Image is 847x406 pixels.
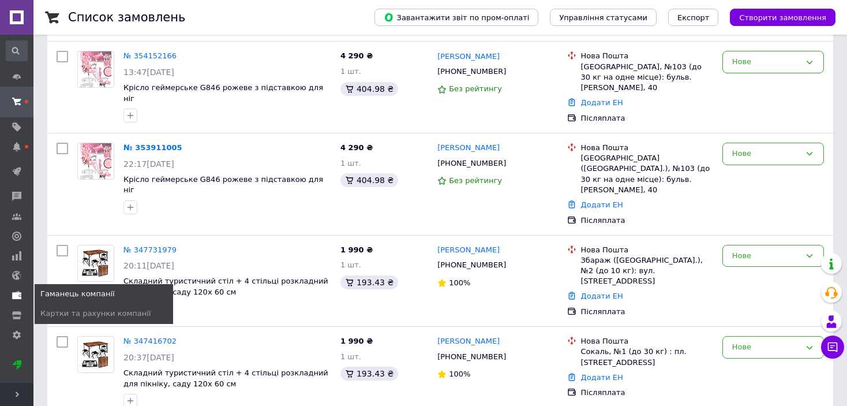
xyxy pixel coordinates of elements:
a: Додати ЕН [581,200,623,209]
span: Картки та рахунки компанії [40,308,151,319]
a: Фото товару [77,245,114,282]
a: № 347416702 [123,337,177,345]
div: Сокаль, №1 (до 30 кг) : пл. [STREET_ADDRESS] [581,347,713,367]
a: Крісло геймерське G846 рожеве з підставкою для ніг [123,83,323,103]
span: 1 990 ₴ [340,337,373,345]
div: [PHONE_NUMBER] [435,349,508,364]
div: Нова Пошта [581,51,713,61]
h1: Список замовлень [68,10,185,24]
img: Фото товару [78,249,114,277]
a: Картки та рахунки компанії [35,304,173,323]
a: [PERSON_NAME] [437,51,500,62]
span: Гаманець компанії [40,289,115,299]
div: [PHONE_NUMBER] [435,64,508,79]
div: 193.43 ₴ [340,275,398,289]
span: 20:11[DATE] [123,261,174,270]
img: Фото товару [80,143,111,179]
div: [PHONE_NUMBER] [435,258,508,273]
button: Управління статусами [550,9,657,26]
div: 404.98 ₴ [340,82,398,96]
div: Нова Пошта [581,336,713,347]
a: Фото товару [77,336,114,373]
button: Чат з покупцем [821,336,844,359]
span: 4 290 ₴ [340,143,373,152]
a: Складний туристичний стіл + 4 стільці розкладний для пікніку, саду 120x 60 см [123,277,328,296]
span: 20:37[DATE] [123,353,174,362]
span: Створити замовлення [739,13,826,22]
a: [PERSON_NAME] [437,336,500,347]
span: 1 шт. [340,159,361,167]
div: Нова Пошта [581,143,713,153]
span: 100% [449,370,470,378]
div: Післяплата [581,388,713,398]
span: Без рейтингу [449,176,502,185]
div: Нове [732,250,800,262]
div: Післяплата [581,113,713,124]
a: № 354152166 [123,51,177,60]
span: 22:17[DATE] [123,159,174,169]
div: [PHONE_NUMBER] [435,156,508,171]
div: Нова Пошта [581,245,713,255]
span: 1 990 ₴ [340,245,373,254]
div: 193.43 ₴ [340,367,398,381]
span: Завантажити звіт по пром-оплаті [384,12,529,23]
a: Фото товару [77,143,114,180]
img: Фото товару [78,341,114,368]
a: [PERSON_NAME] [437,143,500,154]
span: 13:47[DATE] [123,68,174,77]
span: 1 шт. [340,352,361,361]
span: Управління статусами [559,13,647,22]
div: Нове [732,341,800,353]
span: Експорт [677,13,710,22]
a: Додати ЕН [581,98,623,107]
a: Крісло геймерське G846 рожеве з підставкою для ніг [123,175,323,195]
a: № 353911005 [123,143,182,152]
span: 1 шт. [340,67,361,76]
a: Додати ЕН [581,292,623,300]
button: Експорт [668,9,719,26]
span: 1 шт. [340,260,361,269]
button: Створити замовлення [730,9,835,26]
a: [PERSON_NAME] [437,245,500,256]
div: Нове [732,56,800,68]
div: 404.98 ₴ [340,173,398,187]
span: 4 290 ₴ [340,51,373,60]
button: Завантажити звіт по пром-оплаті [374,9,538,26]
div: Післяплата [581,307,713,317]
a: Складний туристичний стіл + 4 стільці розкладний для пікніку, саду 120x 60 см [123,368,328,388]
span: 100% [449,278,470,287]
div: Післяплата [581,215,713,226]
a: № 347731979 [123,245,177,254]
div: [GEOGRAPHIC_DATA], №103 (до 30 кг на одне місце): бульв. [PERSON_NAME], 40 [581,62,713,94]
a: Додати ЕН [581,373,623,382]
div: [GEOGRAPHIC_DATA] ([GEOGRAPHIC_DATA].), №103 (до 30 кг на одне місце): бульв. [PERSON_NAME], 40 [581,153,713,195]
img: Фото товару [80,51,111,87]
a: Створити замовлення [718,13,835,21]
div: Нове [732,148,800,160]
a: Фото товару [77,51,114,88]
span: Без рейтингу [449,84,502,93]
div: Збараж ([GEOGRAPHIC_DATA].), №2 (до 10 кг): вул. [STREET_ADDRESS] [581,255,713,287]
